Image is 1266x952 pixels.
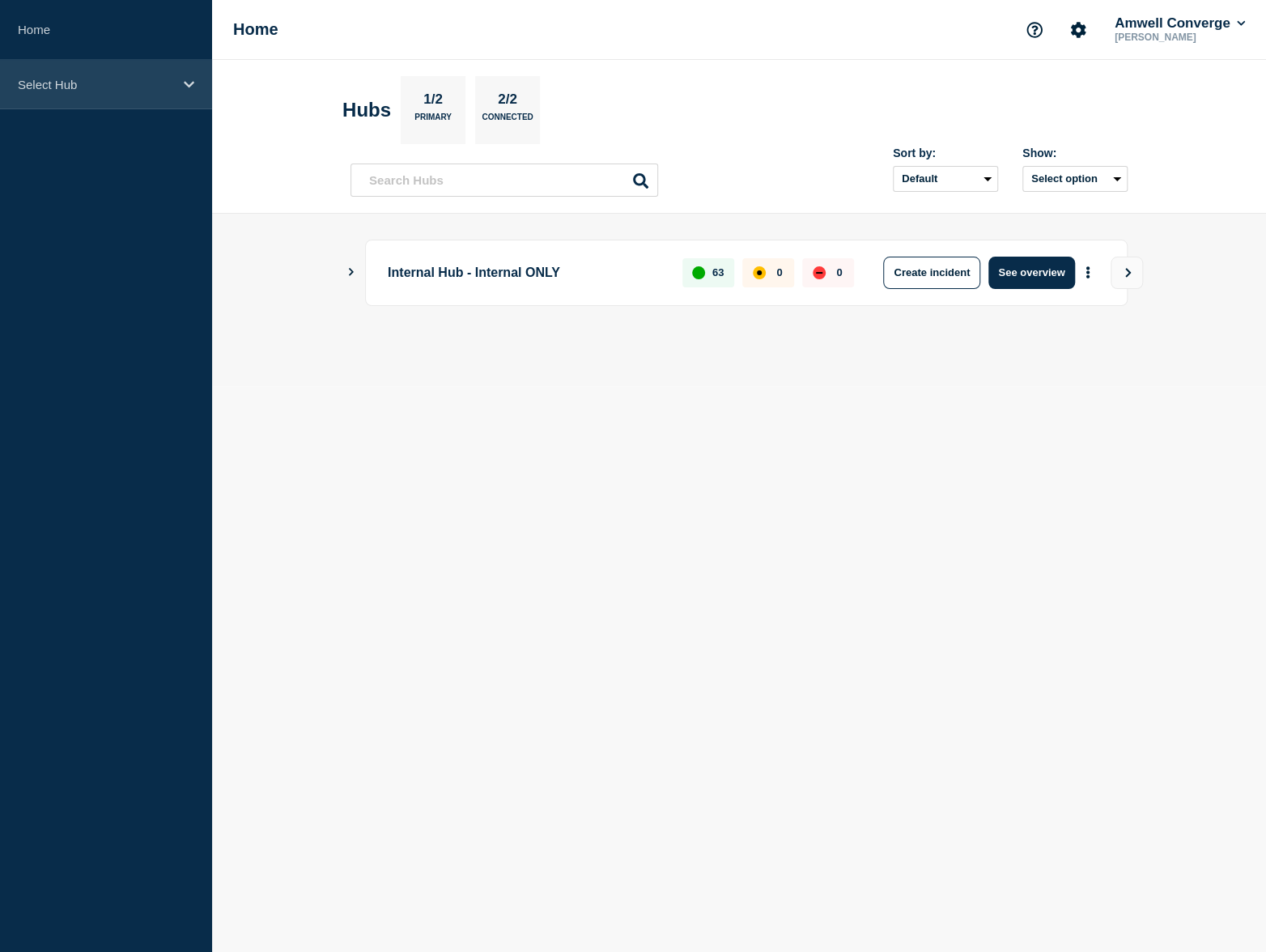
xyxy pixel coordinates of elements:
button: More actions [1077,257,1098,287]
p: [PERSON_NAME] [1111,32,1248,43]
h1: Home [233,20,278,39]
div: down [813,266,826,279]
button: Account settings [1061,13,1095,47]
p: 0 [776,266,782,278]
p: Select Hub [18,78,173,91]
button: See overview [988,257,1074,289]
button: View [1111,257,1143,289]
div: affected [753,266,766,279]
div: Sort by: [893,147,998,159]
p: Primary [414,113,452,130]
p: 2/2 [492,91,524,113]
button: Amwell Converge [1111,15,1248,32]
button: Create incident [883,257,980,289]
p: 0 [836,266,842,278]
div: Show: [1022,147,1128,159]
p: Internal Hub - Internal ONLY [388,257,664,289]
select: Sort by [893,166,998,192]
button: Support [1017,13,1051,47]
p: 63 [712,266,724,278]
button: Select option [1022,166,1128,192]
p: 1/2 [418,91,449,113]
input: Search Hubs [350,164,658,197]
div: up [692,266,705,279]
h2: Hubs [342,99,391,121]
button: Show Connected Hubs [347,266,355,278]
p: Connected [482,113,533,130]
